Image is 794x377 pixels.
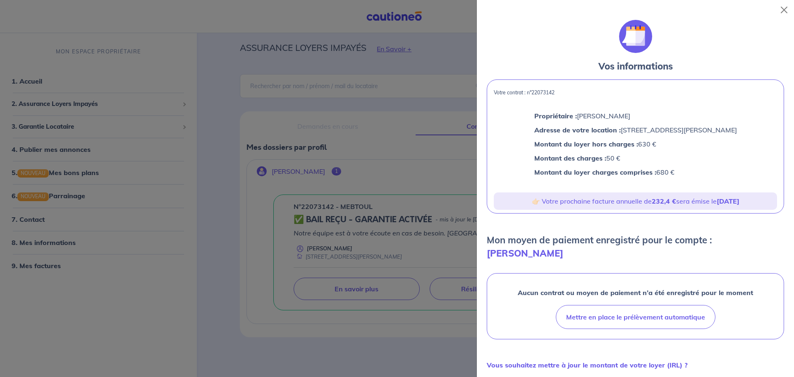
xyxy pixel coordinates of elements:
[534,154,606,162] strong: Montant des charges :
[534,168,656,176] strong: Montant du loyer charges comprises :
[652,197,676,205] strong: 232,4 €
[494,90,777,96] p: Votre contrat : n°22073142
[534,167,737,178] p: 680 €
[487,361,688,369] strong: Vous souhaitez mettre à jour le montant de votre loyer (IRL) ?
[534,153,737,163] p: 50 €
[534,110,737,121] p: [PERSON_NAME]
[619,20,652,53] img: illu_calendar.svg
[487,233,784,260] p: Mon moyen de paiement enregistré pour le compte :
[534,140,638,148] strong: Montant du loyer hors charges :
[487,247,563,259] strong: [PERSON_NAME]
[534,126,621,134] strong: Adresse de votre location :
[534,139,737,149] p: 630 €
[534,125,737,135] p: [STREET_ADDRESS][PERSON_NAME]
[556,305,715,329] button: Mettre en place le prélèvement automatique
[518,288,753,297] strong: Aucun contrat ou moyen de paiement n’a été enregistré pour le moment
[777,3,791,17] button: Close
[497,196,774,207] p: 👉🏻 Votre prochaine facture annuelle de sera émise le
[598,60,673,72] strong: Vos informations
[534,112,577,120] strong: Propriétaire :
[717,197,739,205] strong: [DATE]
